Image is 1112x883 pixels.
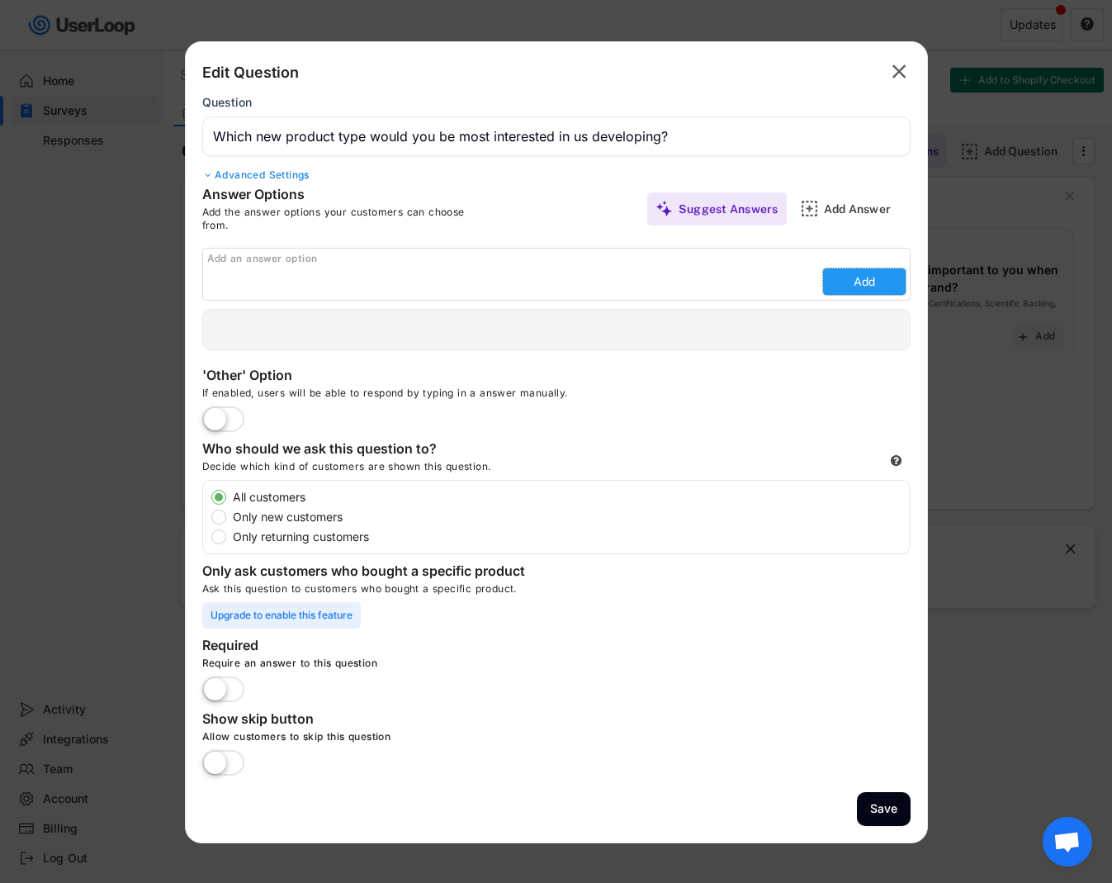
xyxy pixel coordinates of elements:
div: Add Answer [824,202,906,216]
div: Upgrade to enable this feature [202,602,361,629]
div: 'Other' Option [202,367,532,387]
div: If enabled, users will be able to respond by typing in a answer manually. [202,387,698,406]
div: Show skip button [202,710,532,730]
text:  [892,59,906,83]
div: Require an answer to this question [202,657,698,676]
div: Add the answer options your customers can choose from. [202,206,491,231]
div: Question [202,95,252,110]
div: Required [202,637,532,657]
input: Type your question here... [202,116,911,156]
a: Open chat [1043,817,1092,866]
label: Only returning customers [228,531,910,543]
div: Suggest Answers [679,202,778,216]
div: Answer Options [202,186,450,206]
button: Save [857,792,911,826]
button:  [887,59,911,85]
div: Advanced Settings [202,169,911,182]
div: Allow customers to skip this question [202,730,698,750]
div: Add an answer option [207,253,910,266]
label: All customers [228,491,910,503]
div: Decide which kind of customers are shown this question. [202,460,615,480]
div: Edit Question [202,63,299,83]
div: Only ask customers who bought a specific product [202,563,532,582]
label: Only new customers [228,511,910,523]
img: AddMajor.svg [801,200,818,217]
img: MagicMajor%20%28Purple%29.svg [655,200,673,217]
div: Who should we ask this question to? [202,440,532,460]
button: Add [823,268,906,295]
div: Ask this question to customers who bought a specific product. [202,582,911,602]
